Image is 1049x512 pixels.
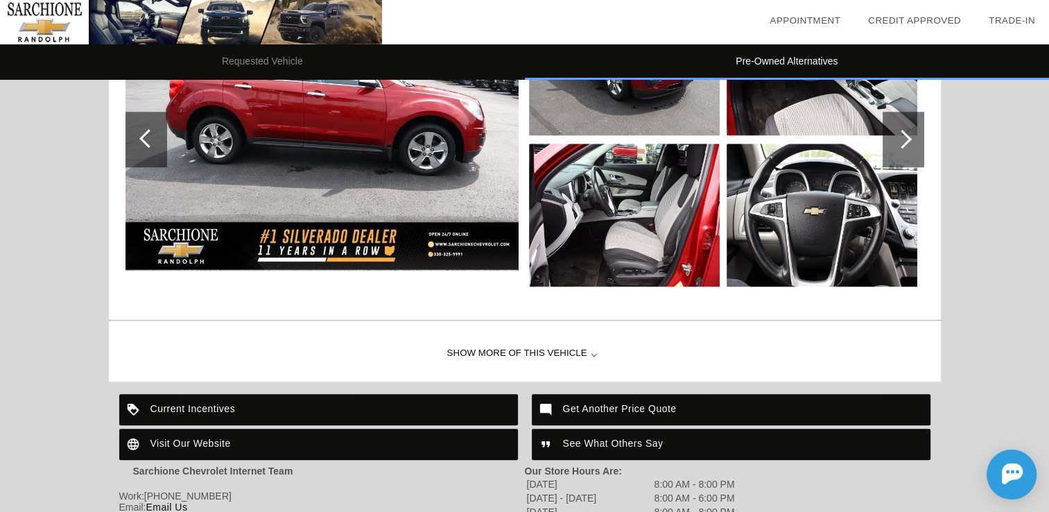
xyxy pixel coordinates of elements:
[119,394,518,425] a: Current Incentives
[144,490,232,502] span: [PHONE_NUMBER]
[119,429,518,460] a: Visit Our Website
[868,15,961,26] a: Credit Approved
[526,478,652,490] td: [DATE]
[119,490,525,502] div: Work:
[654,492,736,504] td: 8:00 AM - 6:00 PM
[770,15,840,26] a: Appointment
[119,394,150,425] img: ic_loyalty_white_24dp_2x.png
[526,492,652,504] td: [DATE] - [DATE]
[924,437,1049,512] iframe: Chat Assistance
[529,144,720,287] img: image.aspx
[532,429,563,460] img: ic_format_quote_white_24dp_2x.png
[133,466,293,477] strong: Sarchione Chevrolet Internet Team
[525,466,622,477] strong: Our Store Hours Are:
[654,478,736,490] td: 8:00 AM - 8:00 PM
[109,326,941,382] div: Show More of this Vehicle
[532,429,930,460] a: See What Others Say
[727,144,917,287] img: image.aspx
[532,394,930,425] a: Get Another Price Quote
[989,15,1035,26] a: Trade-In
[532,394,563,425] img: ic_mode_comment_white_24dp_2x.png
[119,429,150,460] img: ic_language_white_24dp_2x.png
[125,8,519,271] img: image.aspx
